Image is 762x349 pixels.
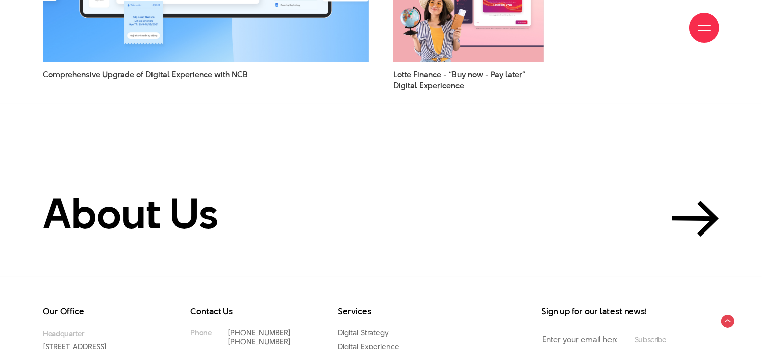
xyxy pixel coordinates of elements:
a: Comprehensive Upgrade of Digital Experience with NCB [43,69,369,90]
span: Digital [145,69,170,80]
a: Lotte Finance - “Buy now - Pay later”Digital Expericence [393,69,544,90]
span: of [136,69,143,80]
a: About Us [43,191,719,237]
span: with [214,69,230,80]
span: Upgrade [102,69,134,80]
h3: Services [338,307,455,316]
h3: Contact Us [190,307,308,316]
small: Phone [190,328,211,337]
span: Comprehensive [43,69,100,80]
span: Experience [172,69,212,80]
span: Digital Expericence [393,80,464,91]
span: NCB [232,69,248,80]
a: [PHONE_NUMBER] [228,327,291,338]
span: Lotte Finance - “Buy now - Pay later” [393,69,544,90]
input: Subscribe [632,336,670,344]
a: Digital Strategy [338,327,389,338]
small: Headquarter [43,328,160,339]
h3: Sign up for our latest news! [541,307,677,316]
h3: Our Office [43,307,160,316]
a: [PHONE_NUMBER] [228,336,291,347]
h2: About Us [43,191,219,237]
